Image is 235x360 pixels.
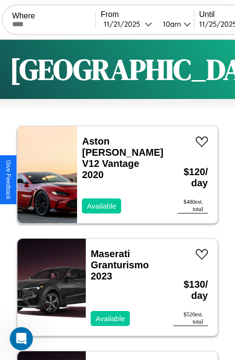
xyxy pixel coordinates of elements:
[5,160,12,199] div: Give Feedback
[158,19,184,29] div: 10am
[91,248,149,281] a: Maserati Granturismo 2023
[87,199,116,213] p: Available
[155,19,194,29] button: 10am
[12,12,95,20] label: Where
[101,19,155,29] button: 11/21/2025
[10,327,33,350] iframe: Intercom live chat
[104,19,145,29] div: 11 / 21 / 2025
[101,10,194,19] label: From
[178,198,208,213] div: $ 480 est. total
[95,312,125,325] p: Available
[82,136,163,180] a: Aston [PERSON_NAME] V12 Vantage 2020
[178,157,208,198] h3: $ 120 / day
[173,311,208,326] div: $ 520 est. total
[173,269,208,311] h3: $ 130 / day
